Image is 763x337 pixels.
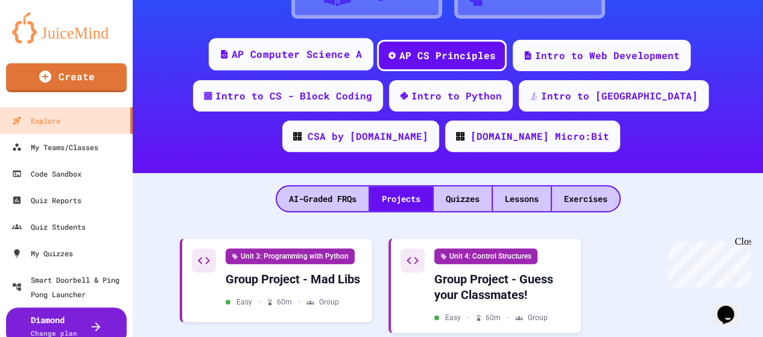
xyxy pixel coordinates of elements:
[12,246,73,260] div: My Quizzes
[507,312,509,323] span: •
[370,186,432,211] div: Projects
[293,132,302,140] img: CODE_logo_RGB.png
[12,272,128,301] div: Smart Doorbell & Ping Pong Launcher
[12,12,121,43] img: logo-orange.svg
[226,271,363,287] div: Group Project - Mad Libs
[434,271,571,303] div: Group Project - Guess your Classmates!
[663,236,751,288] iframe: chat widget
[308,129,428,143] div: CSA by [DOMAIN_NAME]
[12,166,81,181] div: Code Sandbox
[535,48,680,63] div: Intro to Web Development
[12,113,60,128] div: Explore
[226,297,339,307] div: Easy 60 m
[232,47,362,62] div: AP Computer Science A
[541,89,698,103] div: Intro to [GEOGRAPHIC_DATA]
[258,297,261,307] span: •
[12,219,86,234] div: Quiz Students
[434,312,548,323] div: Easy 60 m
[552,186,619,211] div: Exercises
[12,193,81,207] div: Quiz Reports
[434,186,492,211] div: Quizzes
[712,289,751,325] iframe: chat widget
[528,312,548,323] span: Group
[411,89,502,103] div: Intro to Python
[298,297,300,307] span: •
[467,312,469,323] span: •
[277,186,369,211] div: AI-Graded FRQs
[434,248,537,264] div: Unit 4: Control Structures
[226,248,355,264] div: Unit 3: Programming with Python
[399,48,496,63] div: AP CS Principles
[12,140,98,154] div: My Teams/Classes
[493,186,551,211] div: Lessons
[319,297,339,307] span: Group
[215,89,372,103] div: Intro to CS - Block Coding
[470,129,609,143] div: [DOMAIN_NAME] Micro:Bit
[456,132,464,140] img: CODE_logo_RGB.png
[6,63,127,92] a: Create
[5,5,83,77] div: Chat with us now!Close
